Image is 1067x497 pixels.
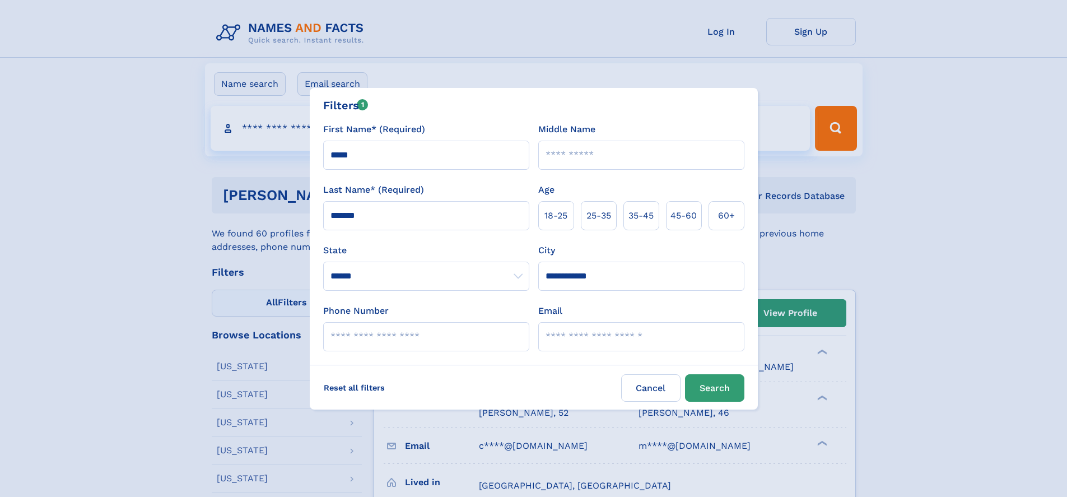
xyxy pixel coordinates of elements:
span: 35‑45 [628,209,654,222]
button: Search [685,374,744,402]
label: State [323,244,529,257]
div: Filters [323,97,369,114]
label: Middle Name [538,123,595,136]
label: First Name* (Required) [323,123,425,136]
span: 60+ [718,209,735,222]
label: Cancel [621,374,681,402]
span: 18‑25 [544,209,567,222]
span: 45‑60 [670,209,697,222]
label: Reset all filters [316,374,392,401]
label: Email [538,304,562,318]
label: City [538,244,555,257]
label: Age [538,183,555,197]
label: Phone Number [323,304,389,318]
span: 25‑35 [586,209,611,222]
label: Last Name* (Required) [323,183,424,197]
